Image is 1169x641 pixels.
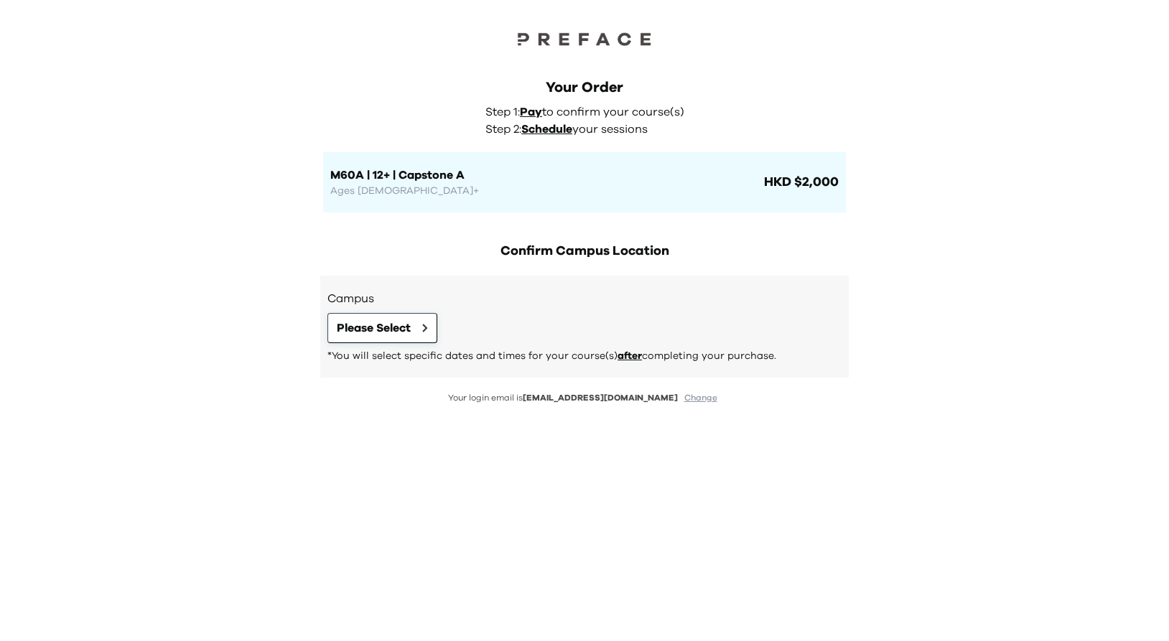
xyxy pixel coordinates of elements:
span: Pay [520,106,542,118]
span: [EMAIL_ADDRESS][DOMAIN_NAME] [523,393,678,402]
p: Step 2: your sessions [485,121,692,138]
span: HKD $2,000 [761,172,839,192]
button: Change [680,392,722,404]
span: after [618,351,642,361]
span: Please Select [337,319,411,337]
p: *You will select specific dates and times for your course(s) completing your purchase. [327,349,842,363]
h1: M60A | 12+ | Capstone A [330,167,761,184]
div: Your Order [323,78,846,98]
p: Your login email is [320,392,849,404]
span: Schedule [521,123,572,135]
p: Ages [DEMOGRAPHIC_DATA]+ [330,184,761,198]
h2: Confirm Campus Location [320,241,849,261]
h3: Campus [327,290,842,307]
p: Step 1: to confirm your course(s) [485,103,692,121]
img: Preface Logo [513,29,656,49]
button: Please Select [327,313,437,343]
